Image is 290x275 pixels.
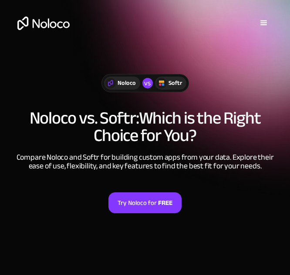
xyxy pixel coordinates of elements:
[118,78,136,88] div: Noloco
[158,197,172,208] strong: FREE
[251,10,277,36] div: menu
[142,78,153,88] div: vs
[9,110,281,144] h1: Noloco vs. Softr: Which is the Right Choice for You?
[14,153,276,171] div: Compare Noloco and Softr for building custom apps from your data. Explore their ease of use, flex...
[108,192,182,213] a: Try Noloco forFREE
[169,78,182,88] div: Softr
[13,17,70,30] a: home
